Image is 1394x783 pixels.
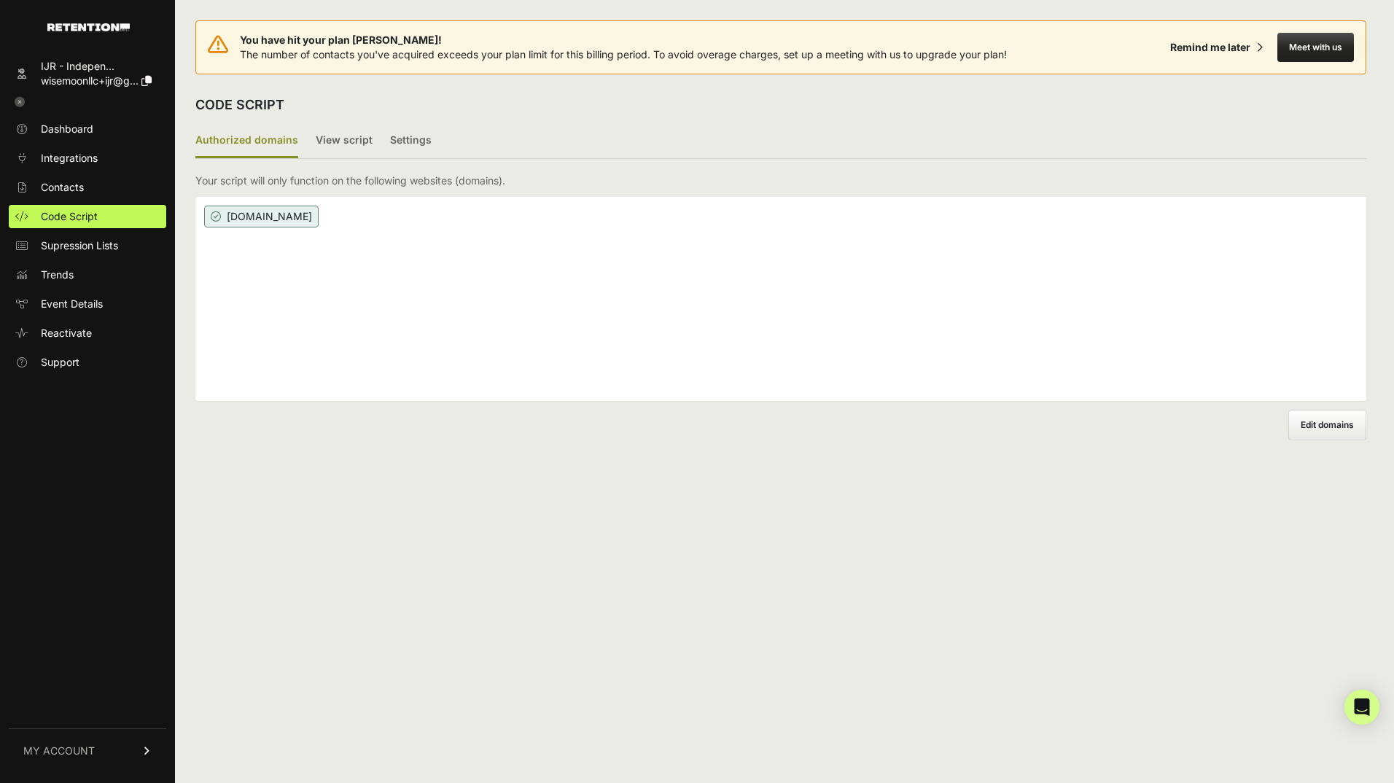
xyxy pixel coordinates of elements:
a: Contacts [9,176,166,199]
a: Supression Lists [9,234,166,257]
span: [DOMAIN_NAME] [204,206,319,227]
div: Remind me later [1170,40,1250,55]
a: Code Script [9,205,166,228]
span: Code Script [41,209,98,224]
a: Reactivate [9,322,166,345]
label: Authorized domains [195,124,298,158]
span: Trends [41,268,74,282]
a: Trends [9,263,166,287]
span: Support [41,355,79,370]
span: Supression Lists [41,238,118,253]
span: Event Details [41,297,103,311]
a: Dashboard [9,117,166,141]
p: Your script will only function on the following websites (domains). [195,174,505,188]
div: IJR - Indepen... [41,59,152,74]
span: Integrations [41,151,98,165]
span: Reactivate [41,326,92,340]
a: Event Details [9,292,166,316]
span: MY ACCOUNT [23,744,95,758]
label: View script [316,124,373,158]
a: MY ACCOUNT [9,728,166,773]
h2: CODE SCRIPT [195,95,284,115]
img: Retention.com [47,23,130,31]
span: You have hit your plan [PERSON_NAME]! [240,33,1007,47]
span: wisemoonllc+ijr@g... [41,74,139,87]
span: Contacts [41,180,84,195]
label: Settings [390,124,432,158]
button: Remind me later [1164,34,1269,61]
a: IJR - Indepen... wisemoonllc+ijr@g... [9,55,166,93]
span: Edit domains [1301,419,1354,430]
span: The number of contacts you've acquired exceeds your plan limit for this billing period. To avoid ... [240,48,1007,61]
span: Dashboard [41,122,93,136]
div: Open Intercom Messenger [1344,690,1379,725]
button: Meet with us [1277,33,1354,62]
a: Integrations [9,147,166,170]
a: Support [9,351,166,374]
